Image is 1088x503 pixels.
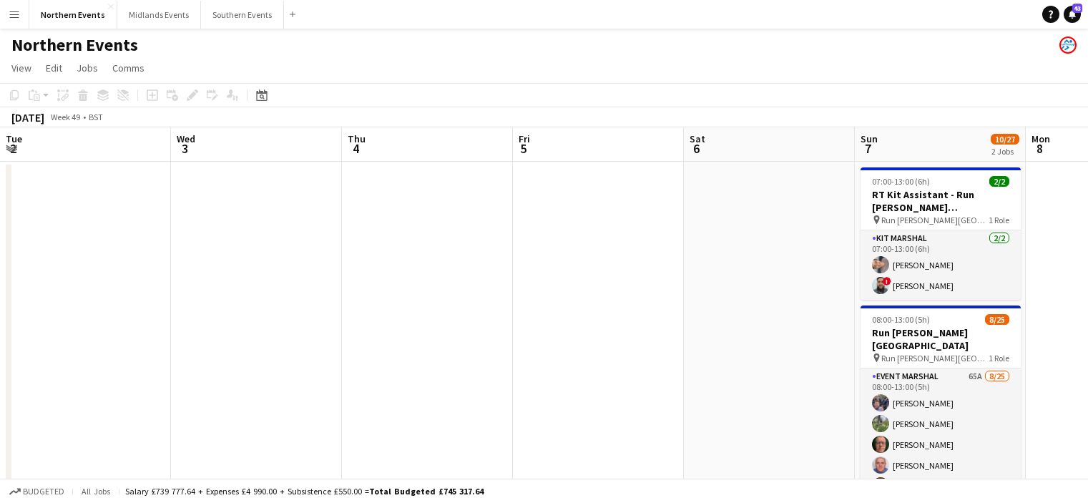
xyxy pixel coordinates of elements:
h3: RT Kit Assistant - Run [PERSON_NAME][GEOGRAPHIC_DATA] [861,188,1021,214]
span: 08:00-13:00 (5h) [872,314,930,325]
div: BST [89,112,103,122]
span: 7 [858,140,878,157]
span: Sun [861,132,878,145]
app-user-avatar: RunThrough Events [1059,36,1077,54]
span: Wed [177,132,195,145]
app-job-card: 07:00-13:00 (6h)2/2RT Kit Assistant - Run [PERSON_NAME][GEOGRAPHIC_DATA] Run [PERSON_NAME][GEOGRA... [861,167,1021,300]
a: Jobs [71,59,104,77]
span: 4 [345,140,366,157]
span: 8 [1029,140,1050,157]
h1: Northern Events [11,34,138,56]
span: Sat [690,132,705,145]
span: Thu [348,132,366,145]
button: Midlands Events [117,1,201,29]
button: Northern Events [29,1,117,29]
span: 2 [4,140,22,157]
div: Salary £739 777.64 + Expenses £4 990.00 + Subsistence £550.00 = [125,486,484,497]
button: Southern Events [201,1,284,29]
span: All jobs [79,486,113,497]
span: Run [PERSON_NAME][GEOGRAPHIC_DATA] [881,215,989,225]
a: View [6,59,37,77]
span: 43 [1072,4,1082,13]
button: Budgeted [7,484,67,499]
span: Fri [519,132,530,145]
div: 2 Jobs [991,146,1019,157]
span: View [11,62,31,74]
span: Jobs [77,62,98,74]
a: 43 [1064,6,1081,23]
a: Edit [40,59,68,77]
span: 3 [175,140,195,157]
span: 8/25 [985,314,1009,325]
a: Comms [107,59,150,77]
span: 5 [516,140,530,157]
span: 6 [687,140,705,157]
span: Edit [46,62,62,74]
span: Mon [1031,132,1050,145]
span: Week 49 [47,112,83,122]
span: 07:00-13:00 (6h) [872,176,930,187]
span: ! [883,277,891,285]
span: Run [PERSON_NAME][GEOGRAPHIC_DATA] [881,353,989,363]
span: 1 Role [989,215,1009,225]
div: [DATE] [11,110,44,124]
span: Budgeted [23,487,64,497]
span: 1 Role [989,353,1009,363]
span: Comms [112,62,144,74]
h3: Run [PERSON_NAME][GEOGRAPHIC_DATA] [861,326,1021,352]
span: 2/2 [989,176,1009,187]
span: Total Budgeted £745 317.64 [369,486,484,497]
app-card-role: Kit Marshal2/207:00-13:00 (6h)[PERSON_NAME]![PERSON_NAME] [861,230,1021,300]
span: 10/27 [991,134,1019,145]
span: Tue [6,132,22,145]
